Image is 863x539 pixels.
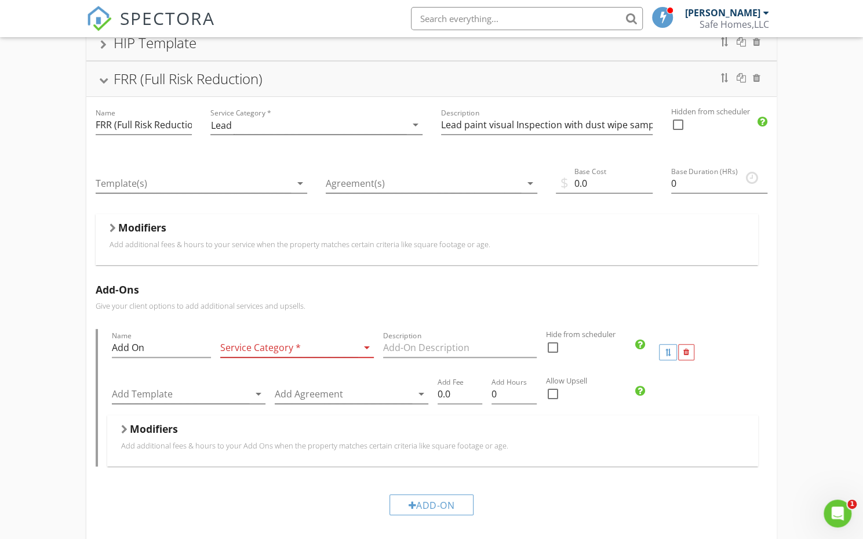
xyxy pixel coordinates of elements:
[700,19,769,30] div: Safe Homes,LLC
[411,7,643,30] input: Search everything...
[360,341,374,354] i: arrow_drop_down
[685,7,760,19] div: [PERSON_NAME]
[96,115,192,135] input: Name
[847,500,857,509] span: 1
[389,494,474,515] div: Add-On
[120,6,215,30] span: SPECTORA
[110,240,744,249] p: Add additional fees & hours to your service when the property matches certain criteria like squar...
[409,118,423,132] i: arrow_drop_down
[441,115,653,135] input: Description
[96,284,767,295] h5: Add-Ons
[210,120,231,131] div: Lead
[560,172,569,193] span: $
[438,385,483,404] input: Add Fee
[96,301,767,310] p: Give your client options to add additional services and upsells.
[671,174,768,193] input: Base Duration (HRs)
[556,174,653,193] input: Base Cost
[824,500,851,527] iframe: Intercom live chat
[414,387,428,401] i: arrow_drop_down
[130,423,178,435] h5: Modifiers
[114,69,263,88] div: FRR (Full Risk Reduction)
[383,338,537,357] input: Description
[121,441,744,450] p: Add additional fees & hours to your Add Ons when the property matches certain criteria like squar...
[546,375,844,386] label: Allow Upsell
[523,176,537,190] i: arrow_drop_down
[112,338,211,357] input: Name
[86,6,112,31] img: The Best Home Inspection Software - Spectora
[491,385,537,404] input: Add Hours
[546,329,844,340] label: Hide from scheduler
[293,176,307,190] i: arrow_drop_down
[252,387,265,401] i: arrow_drop_down
[118,222,166,233] h5: Modifiers
[86,16,215,40] a: SPECTORA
